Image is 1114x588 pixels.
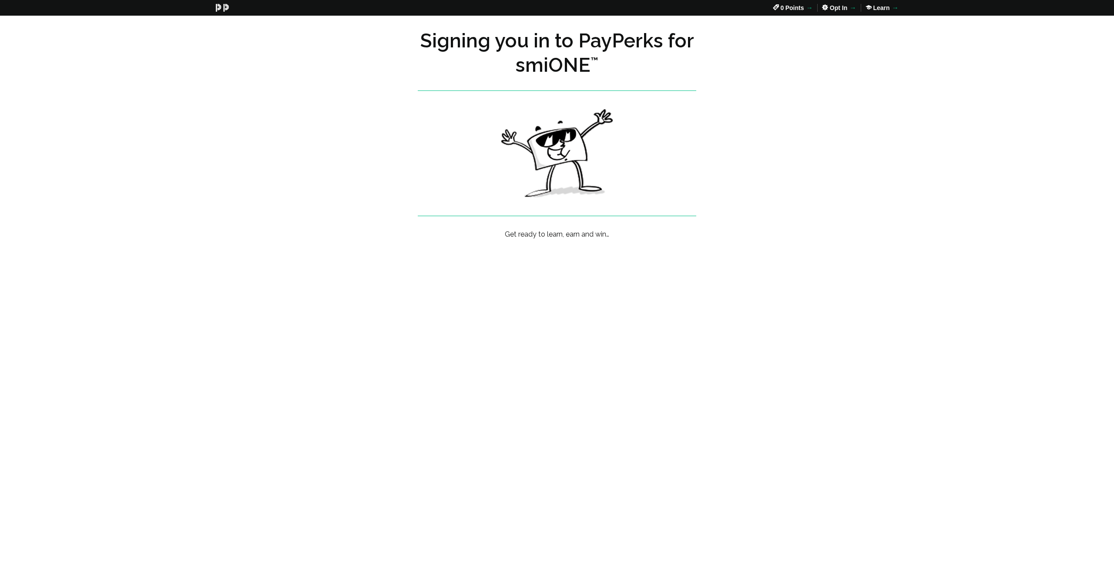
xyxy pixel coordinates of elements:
[866,4,899,12] a: ✍ Learn→
[215,4,229,12] a: PayPerks® for smiONE Circle
[516,53,598,77] span: smiONE
[773,4,779,11] b: ⃠
[591,55,598,67] sup: ™
[806,4,812,12] b: →
[849,4,856,12] b: →
[892,4,899,12] b: →
[830,4,847,11] span: Opt In
[773,4,813,12] a: ⃠ 0Points→
[418,229,696,240] p: Get ready to learn, earn and win …
[873,4,889,11] span: Learn
[785,4,804,11] span: Points
[418,29,696,77] h1: Signing you in to PayPerks for
[780,4,784,11] b: 0
[822,4,828,11] b: ⏣
[866,4,872,11] b: ✍
[822,4,856,12] a: ⏣ Opt In→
